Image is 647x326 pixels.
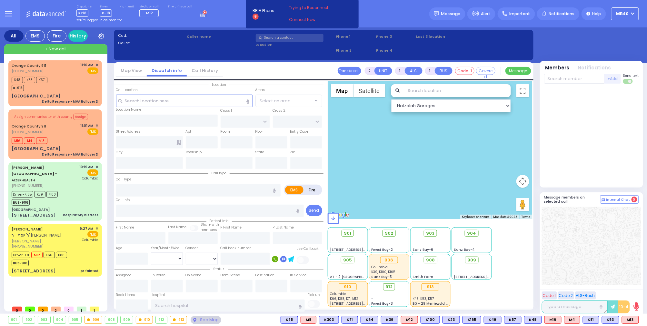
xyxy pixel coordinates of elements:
div: 904 [54,316,66,323]
div: [GEOGRAPHIC_DATA] [12,146,61,152]
label: Turn off text [623,78,633,85]
span: Status [210,267,228,271]
div: ALS [544,316,562,324]
input: Search location [403,84,511,97]
div: K23 [443,316,460,324]
div: M12 [401,316,418,324]
span: Columbia [371,265,388,270]
span: Other building occupants [176,140,181,145]
button: Map camera controls [516,175,529,188]
label: Street Address [116,129,141,134]
span: K57 [36,77,47,83]
div: 913 [422,283,439,290]
label: Areas [255,87,265,93]
span: 0 [64,307,74,311]
a: Open this area in Google Maps (opens a new window) [329,211,351,219]
span: Driver-K71 [12,252,30,258]
span: ר' יוסף - ר' [PERSON_NAME] [12,232,62,238]
span: - [413,238,415,242]
span: M12 [146,10,153,15]
span: Internal Chat [606,198,630,202]
button: ALS [405,67,423,75]
div: Fire [47,30,66,42]
label: Cad: [118,33,185,38]
label: Caller: [118,40,185,46]
label: Caller name [187,34,254,39]
div: Delta Response - MVA Rollover D [42,152,98,157]
span: K39 [34,191,45,198]
span: EMS [87,67,98,74]
span: Sanz Bay-5 [371,274,392,279]
a: Connect Now [289,17,340,23]
label: Township [186,150,202,155]
label: City [116,150,123,155]
div: K48 [524,316,542,324]
span: - [371,242,373,247]
span: Phone 2 [336,48,374,53]
span: 904 [467,230,476,237]
span: You're logged in as monitor. [76,18,123,23]
div: [GEOGRAPHIC_DATA] [12,207,50,212]
div: Delta Response - MVA Rollover D [42,99,98,104]
button: UNIT [374,67,392,75]
span: [PHONE_NUMBER] [12,68,44,74]
label: Call Type [116,177,132,182]
span: - [413,270,415,274]
div: BLS [342,316,358,324]
span: Columbia [82,176,98,181]
a: [PERSON_NAME] [12,227,43,232]
span: Notifications [549,11,574,17]
img: message.svg [434,11,439,16]
label: Location [256,42,334,47]
label: Fire units on call [168,5,193,9]
span: ✕ [95,123,98,128]
label: P First Name [221,225,242,230]
label: Medic on call [139,5,161,9]
div: K100 [421,316,440,324]
span: ✕ [95,226,98,231]
button: Covered [476,67,495,75]
span: 0 [632,197,637,202]
label: In Service [290,273,307,278]
div: 910 [136,316,153,323]
img: comment-alt.png [602,199,605,202]
span: - [371,238,373,242]
span: Driver-K165 [12,191,33,198]
label: Hospital [151,292,165,298]
span: 2 [51,307,61,311]
div: BLS [421,316,440,324]
div: 902 [23,316,35,323]
h5: Message members on selected call [544,195,600,204]
label: Call Info [116,198,130,203]
img: Logo [25,10,68,18]
span: - [454,265,456,270]
span: Phone 3 [376,34,414,39]
div: 906 [85,316,102,323]
span: 0 [38,307,48,311]
span: K48, K53, K57 [413,296,434,301]
span: B-913 [12,85,24,91]
span: - [413,242,415,247]
input: Search hospital [151,300,305,312]
span: [STREET_ADDRESS][PERSON_NAME] [454,274,515,279]
span: Sanz Bay-4 [454,247,475,252]
span: BUS-906 [12,199,30,206]
span: 901 [344,230,352,237]
div: BLS [602,316,619,324]
span: BUS-910 [12,260,29,266]
label: En Route [151,273,166,278]
div: BLS [361,316,378,324]
button: Show satellite imagery [353,84,385,97]
span: BG - 29 Merriewold S. [413,301,449,306]
span: - [330,270,332,274]
button: BUS [435,67,453,75]
span: - [330,242,332,247]
div: K303 [319,316,339,324]
label: Destination [255,273,275,278]
a: History [68,30,88,42]
span: Assign communicator with county [14,114,73,119]
div: BLS [524,316,542,324]
button: MB40 [611,7,639,20]
span: ✕ [95,62,98,68]
a: AIZERHEALTH [12,165,57,183]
